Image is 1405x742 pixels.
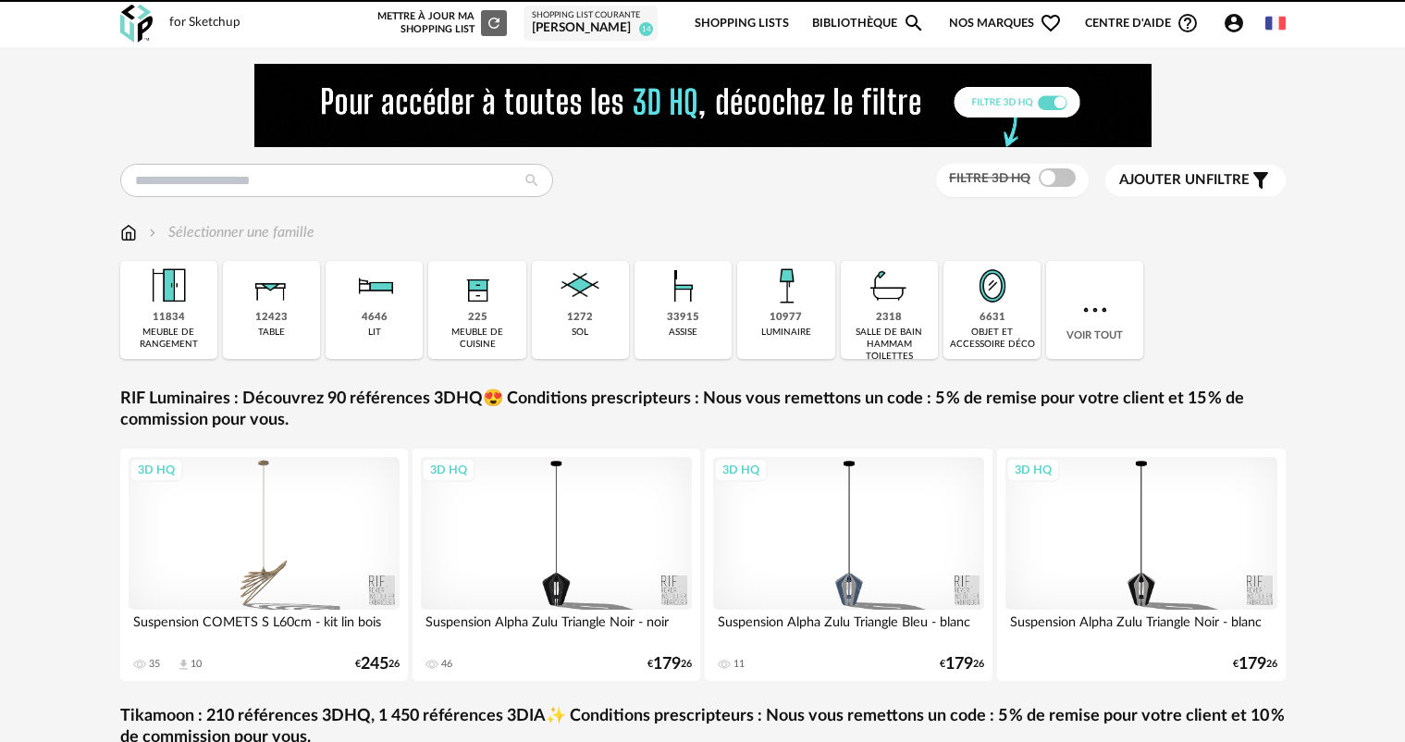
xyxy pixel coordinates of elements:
div: 3D HQ [1006,458,1060,482]
a: 3D HQ Suspension Alpha Zulu Triangle Noir - noir 46 €17926 [413,449,701,681]
a: 3D HQ Suspension Alpha Zulu Triangle Noir - blanc €17926 [997,449,1286,681]
div: 6631 [980,311,1005,325]
button: Ajouter unfiltre Filter icon [1105,165,1286,196]
div: 4646 [362,311,388,325]
a: 3D HQ Suspension Alpha Zulu Triangle Bleu - blanc 11 €17926 [705,449,993,681]
div: Shopping List courante [532,10,649,21]
div: objet et accessoire déco [949,327,1035,351]
img: Rangement.png [452,261,502,311]
div: luminaire [761,327,811,339]
div: € 26 [647,658,692,671]
img: Literie.png [350,261,400,311]
img: Sol.png [555,261,605,311]
span: 179 [653,658,681,671]
div: [PERSON_NAME] [532,20,649,37]
img: Assise.png [659,261,709,311]
div: 35 [149,658,160,671]
span: 179 [1239,658,1266,671]
div: 3D HQ [129,458,183,482]
div: € 26 [940,658,984,671]
div: 2318 [876,311,902,325]
div: Suspension Alpha Zulu Triangle Noir - blanc [1005,610,1277,647]
div: meuble de cuisine [434,327,520,351]
div: Voir tout [1046,261,1143,359]
div: 11834 [153,311,185,325]
div: meuble de rangement [126,327,212,351]
div: table [258,327,285,339]
span: Centre d'aideHelp Circle Outline icon [1085,12,1199,34]
img: Miroir.png [967,261,1017,311]
span: Download icon [177,658,191,672]
img: Table.png [246,261,296,311]
div: assise [669,327,697,339]
div: Suspension Alpha Zulu Triangle Bleu - blanc [713,610,985,647]
div: 3D HQ [714,458,768,482]
span: Ajouter un [1119,173,1206,187]
span: Account Circle icon [1223,12,1245,34]
div: 10 [191,658,202,671]
a: RIF Luminaires : Découvrez 90 références 3DHQ😍 Conditions prescripteurs : Nous vous remettons un ... [120,389,1286,432]
span: filtre [1119,171,1250,190]
img: OXP [120,5,153,43]
div: 3D HQ [422,458,475,482]
span: 14 [639,22,653,36]
div: 10977 [770,311,802,325]
span: 245 [361,658,388,671]
div: 225 [468,311,487,325]
div: Suspension Alpha Zulu Triangle Noir - noir [421,610,693,647]
img: svg+xml;base64,PHN2ZyB3aWR0aD0iMTYiIGhlaWdodD0iMTYiIHZpZXdCb3g9IjAgMCAxNiAxNiIgZmlsbD0ibm9uZSIgeG... [145,222,160,243]
img: FILTRE%20HQ%20NEW_V1%20(4).gif [254,64,1152,147]
div: 12423 [255,311,288,325]
span: Filtre 3D HQ [949,172,1030,185]
span: Filter icon [1250,169,1272,192]
div: 1272 [567,311,593,325]
span: Account Circle icon [1223,12,1253,34]
div: 11 [733,658,745,671]
div: Mettre à jour ma Shopping List [374,10,507,36]
img: Salle%20de%20bain.png [864,261,914,311]
a: Shopping Lists [695,2,789,45]
div: 33915 [667,311,699,325]
div: salle de bain hammam toilettes [846,327,932,363]
span: Magnify icon [903,12,925,34]
span: Refresh icon [486,18,502,28]
div: 46 [441,658,452,671]
img: fr [1265,13,1286,33]
a: 3D HQ Suspension COMETS S L60cm - kit lin bois 35 Download icon 10 €24526 [120,449,409,681]
div: for Sketchup [169,15,240,31]
div: sol [572,327,588,339]
a: Shopping List courante [PERSON_NAME] 14 [532,10,649,37]
img: Luminaire.png [761,261,811,311]
span: Heart Outline icon [1040,12,1062,34]
span: 179 [945,658,973,671]
div: € 26 [355,658,400,671]
div: Sélectionner une famille [145,222,314,243]
img: Meuble%20de%20rangement.png [143,261,193,311]
span: Nos marques [949,2,1062,45]
div: € 26 [1233,658,1277,671]
a: BibliothèqueMagnify icon [812,2,925,45]
span: Help Circle Outline icon [1177,12,1199,34]
div: Suspension COMETS S L60cm - kit lin bois [129,610,401,647]
div: lit [368,327,381,339]
img: svg+xml;base64,PHN2ZyB3aWR0aD0iMTYiIGhlaWdodD0iMTciIHZpZXdCb3g9IjAgMCAxNiAxNyIgZmlsbD0ibm9uZSIgeG... [120,222,137,243]
img: more.7b13dc1.svg [1078,293,1112,327]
